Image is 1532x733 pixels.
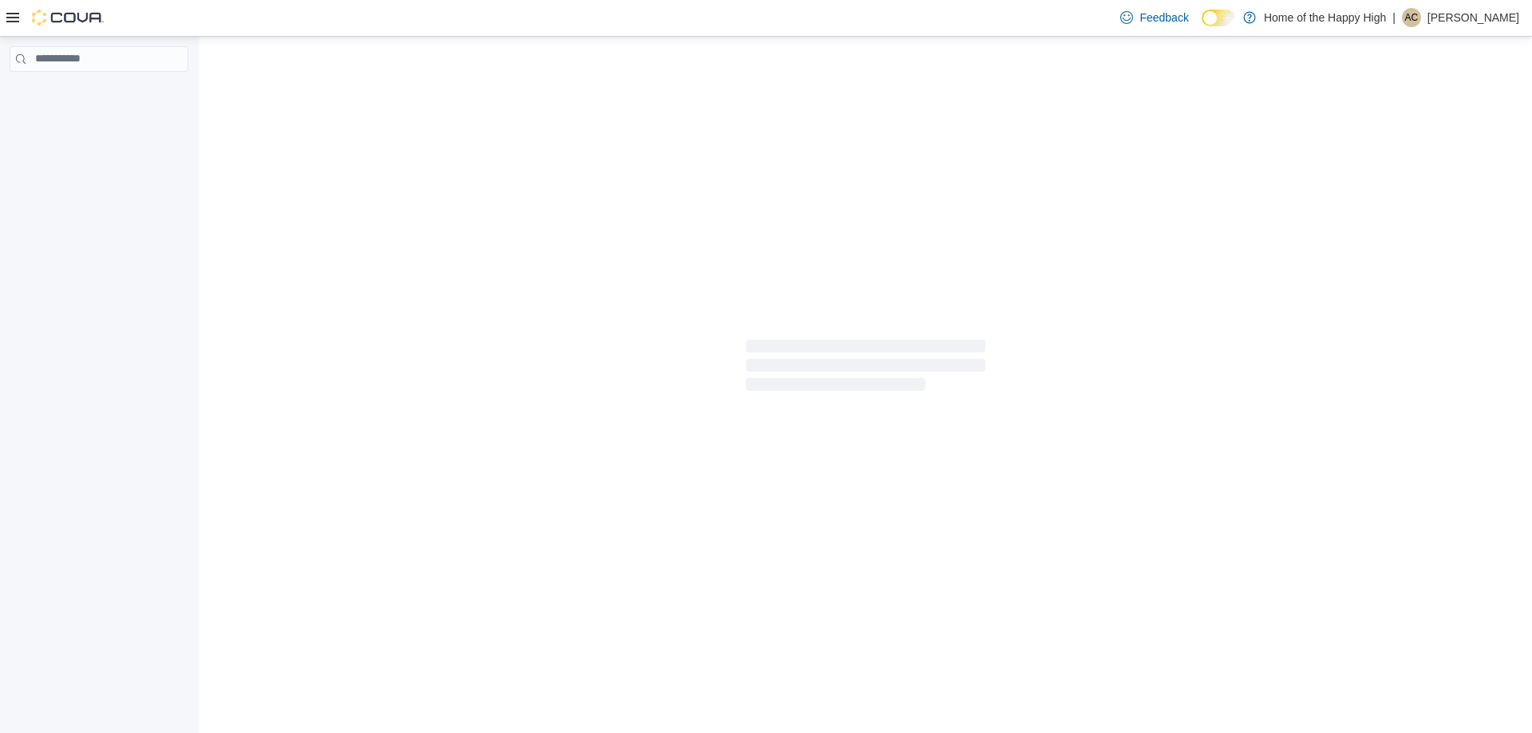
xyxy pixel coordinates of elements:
[1392,8,1396,27] p: |
[1114,2,1194,33] a: Feedback
[1202,26,1202,27] span: Dark Mode
[10,75,188,113] nav: Complex example
[1139,10,1188,26] span: Feedback
[1427,8,1519,27] p: [PERSON_NAME]
[1402,8,1421,27] div: Abigail Chapella
[32,10,104,26] img: Cova
[1202,10,1235,26] input: Dark Mode
[1264,8,1386,27] p: Home of the Happy High
[746,343,985,394] span: Loading
[1405,8,1419,27] span: AC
